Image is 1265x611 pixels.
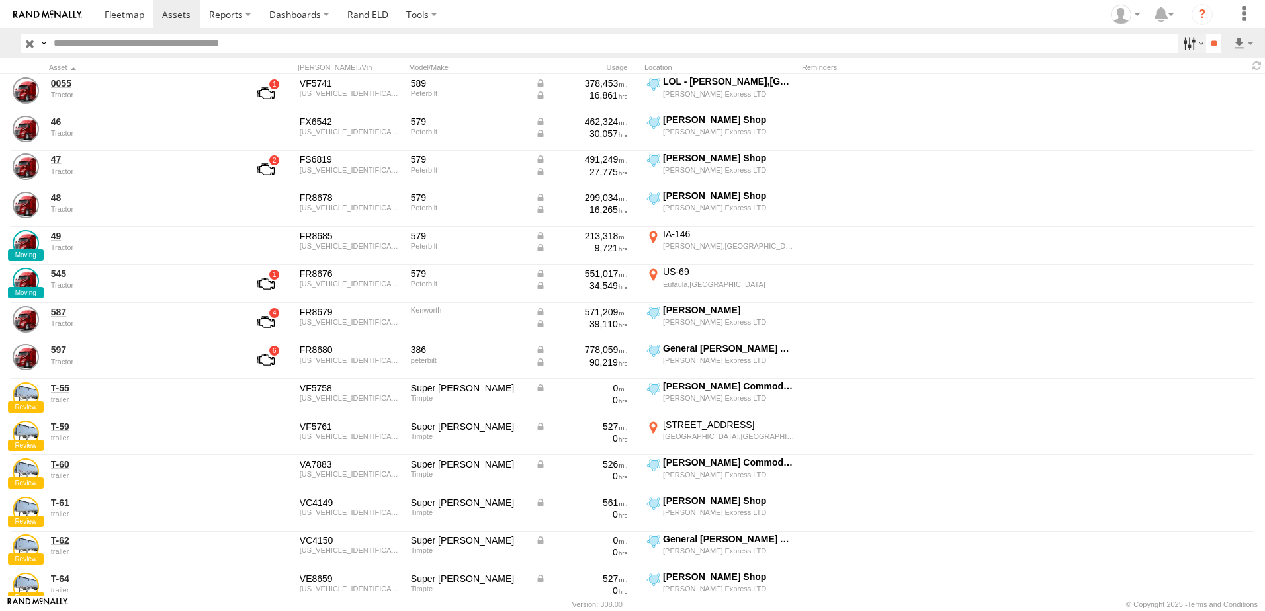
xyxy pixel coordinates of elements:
div: Data from Vehicle CANbus [535,356,628,368]
div: Kenworth [411,306,526,314]
div: Data from Vehicle CANbus [535,242,628,254]
div: Data from Vehicle CANbus [535,458,628,470]
div: 579 [411,268,526,280]
div: [PERSON_NAME] Express LTD [663,546,795,555]
div: Version: 308.00 [572,600,623,608]
div: 0 [535,509,628,520]
div: Super hopper [411,382,526,394]
div: Data from Vehicle CANbus [535,230,628,242]
div: Super hopper [411,497,526,509]
div: Data from Vehicle CANbus [535,382,628,394]
a: View Asset Details [13,497,39,523]
label: Click to View Current Location [644,533,797,569]
a: View Asset Details [13,230,39,257]
div: undefined [51,129,232,137]
a: T-60 [51,458,232,470]
div: Data from Vehicle CANbus [535,204,628,216]
div: 1XPBDP9X0LD665692 [300,89,402,97]
i: ? [1192,4,1213,25]
div: 1XPBDP9X0LD665787 [300,166,402,174]
div: Peterbilt [411,280,526,288]
label: Click to View Current Location [644,456,797,492]
div: Tim Zylstra [1106,5,1145,24]
div: [PERSON_NAME] Express LTD [663,203,795,212]
a: View Asset Details [13,421,39,447]
div: Data from Vehicle CANbus [535,344,628,356]
div: VE8659 [300,573,402,585]
div: Timpte [411,470,526,478]
label: Click to View Current Location [644,304,797,340]
div: 1TDH42227FB147642 [300,432,402,440]
div: Data from Vehicle CANbus [535,166,628,178]
label: Click to View Current Location [644,343,797,378]
div: 1TDH42227HB157381 [300,509,402,516]
div: 579 [411,153,526,165]
a: 48 [51,192,232,204]
a: T-62 [51,534,232,546]
div: 1TDH42229HB157382 [300,546,402,554]
div: Timpte [411,394,526,402]
div: undefined [51,281,232,289]
div: 0 [535,432,628,444]
div: 1XPBD49X0RD687005 [300,242,402,250]
a: View Asset Details [13,268,39,294]
div: 1XPBD49X8LD664773 [300,280,402,288]
a: T-61 [51,497,232,509]
div: FX6542 [300,116,402,128]
div: General [PERSON_NAME] Avon [663,343,795,354]
div: Data from Vehicle CANbus [535,128,628,140]
div: VC4149 [300,497,402,509]
div: [PERSON_NAME] Commodities [663,456,795,468]
div: Data from Vehicle CANbus [535,89,628,101]
div: Model/Make [409,63,528,72]
div: [PERSON_NAME] Express LTD [663,317,795,327]
div: US-69 [663,266,795,278]
div: Reminders [802,63,1014,72]
div: Data from Vehicle CANbus [535,280,628,292]
div: undefined [51,167,232,175]
label: Search Filter Options [1178,34,1206,53]
a: Visit our Website [7,598,68,611]
div: 589 [411,77,526,89]
div: 1TDH42228LB165434 [300,585,402,592]
a: T-64 [51,573,232,585]
div: Data from Vehicle CANbus [535,573,628,585]
div: Data from Vehicle CANbus [535,192,628,204]
div: [PERSON_NAME] Express LTD [663,584,795,593]
div: LOL - [PERSON_NAME],[GEOGRAPHIC_DATA] [663,75,795,87]
div: General [PERSON_NAME] Avon [663,533,795,545]
div: Data from Vehicle CANbus [535,268,628,280]
div: [GEOGRAPHIC_DATA],[GEOGRAPHIC_DATA] [663,432,795,441]
div: undefined [51,434,232,442]
div: 579 [411,230,526,242]
div: undefined [51,510,232,518]
div: Data from Vehicle CANbus [535,306,628,318]
div: VF5758 [300,382,402,394]
div: 0 [535,585,628,596]
a: T-55 [51,382,232,394]
div: Timpte [411,432,526,440]
div: Eufaula,[GEOGRAPHIC_DATA] [663,280,795,289]
label: Search Query [38,34,49,53]
label: Click to View Current Location [644,75,797,111]
div: [PERSON_NAME] Shop [663,571,795,583]
div: Data from Vehicle CANbus [535,116,628,128]
a: View Asset Details [13,306,39,333]
div: [PERSON_NAME] Express LTD [663,165,795,175]
div: FS6819 [300,153,402,165]
a: View Asset with Fault/s [241,306,290,338]
label: Click to View Current Location [644,266,797,302]
div: 579 [411,116,526,128]
a: View Asset with Fault/s [241,153,290,185]
a: 47 [51,153,232,165]
div: 386 [411,344,526,356]
a: Terms and Conditions [1188,600,1258,608]
div: [PERSON_NAME] Express LTD [663,127,795,136]
div: Peterbilt [411,89,526,97]
div: undefined [51,319,232,327]
label: Click to View Current Location [644,380,797,416]
div: Data from Vehicle CANbus [535,77,628,89]
div: Timpte [411,546,526,554]
div: Data from Vehicle CANbus [535,318,628,330]
div: FR8679 [300,306,402,318]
